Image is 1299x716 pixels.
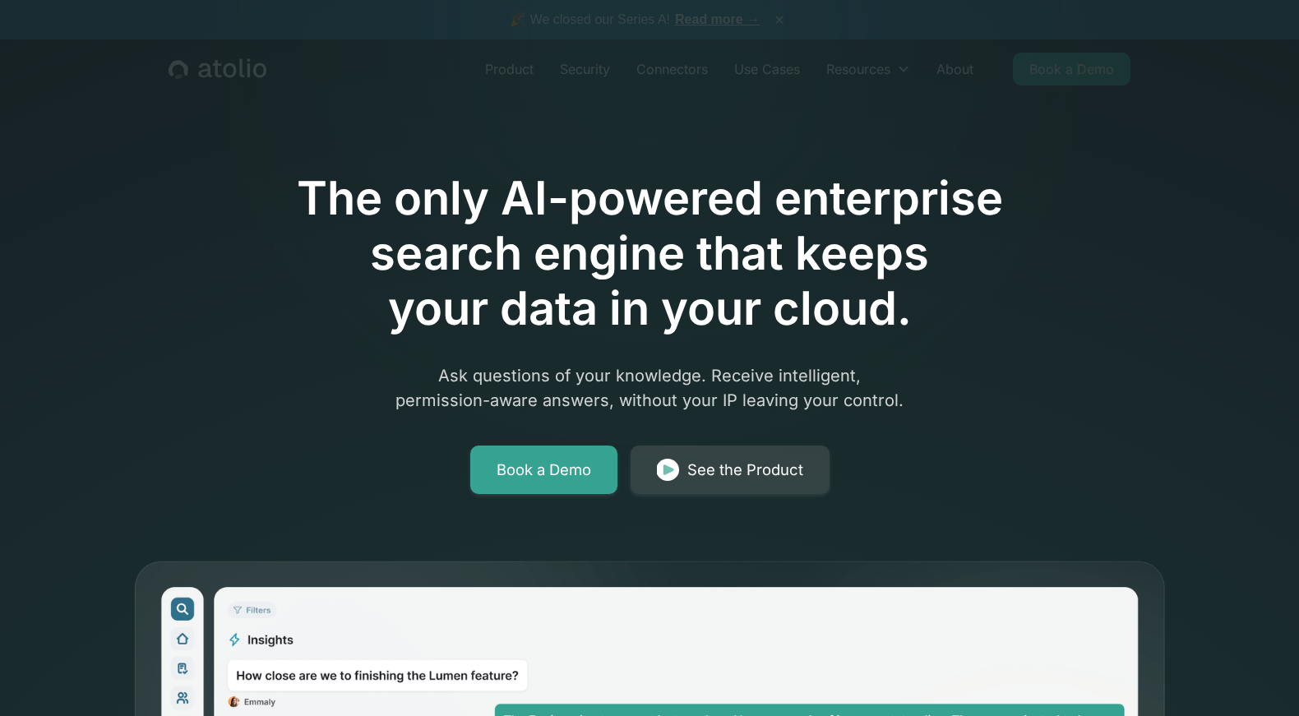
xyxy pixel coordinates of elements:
[229,171,1070,337] h1: The only AI-powered enterprise search engine that keeps your data in your cloud.
[923,53,987,85] a: About
[770,11,789,29] button: ×
[472,53,547,85] a: Product
[470,446,617,495] a: Book a Demo
[510,10,760,30] span: 🎉 We closed our Series A!
[623,53,721,85] a: Connectors
[1013,53,1130,85] a: Book a Demo
[826,59,890,79] div: Resources
[334,363,965,413] p: Ask questions of your knowledge. Receive intelligent, permission-aware answers, without your IP l...
[169,58,266,80] a: home
[631,446,830,495] a: See the Product
[687,459,803,482] div: See the Product
[547,53,623,85] a: Security
[675,12,760,26] a: Read more →
[721,53,813,85] a: Use Cases
[813,53,923,85] div: Resources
